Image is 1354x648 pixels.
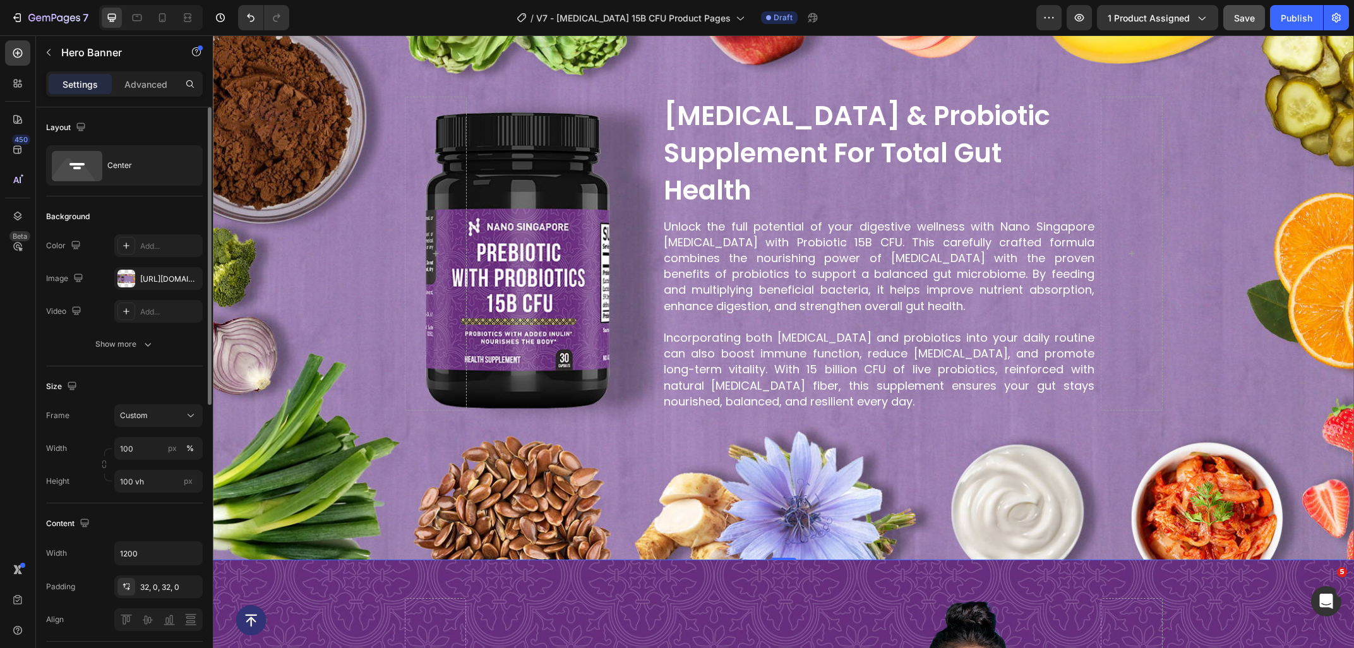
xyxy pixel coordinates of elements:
[120,410,148,421] span: Custom
[1097,5,1218,30] button: 1 product assigned
[1311,586,1341,616] iframe: Intercom live chat
[46,303,84,320] div: Video
[61,45,169,60] p: Hero Banner
[46,443,67,454] label: Width
[184,476,193,486] span: px
[165,441,180,456] button: %
[114,404,203,427] button: Custom
[140,306,200,318] div: Add...
[451,183,882,279] p: Unlock the full potential of your digestive wellness with Nano Singapore [MEDICAL_DATA] with Prob...
[536,11,731,25] span: V7 - [MEDICAL_DATA] 15B CFU Product Pages
[12,135,30,145] div: 450
[1223,5,1265,30] button: Save
[46,614,64,625] div: Align
[63,78,98,91] p: Settings
[238,5,289,30] div: Undo/Redo
[114,470,203,493] input: px
[83,10,88,25] p: 7
[168,443,177,454] div: px
[114,437,203,460] input: px%
[46,378,80,395] div: Size
[46,476,69,487] label: Height
[1281,11,1312,25] div: Publish
[1108,11,1190,25] span: 1 product assigned
[1234,13,1255,23] span: Save
[46,581,75,592] div: Padding
[46,270,86,287] div: Image
[213,35,1354,648] iframe: Design area
[46,333,203,356] button: Show more
[450,182,883,375] div: Rich Text Editor. Editing area: main
[95,338,154,351] div: Show more
[140,241,200,252] div: Add...
[774,12,793,23] span: Draft
[140,273,200,285] div: [URL][DOMAIN_NAME]
[46,237,83,255] div: Color
[46,515,92,532] div: Content
[9,231,30,241] div: Beta
[183,441,198,456] button: px
[1337,567,1347,577] span: 5
[46,119,88,136] div: Layout
[5,5,94,30] button: 7
[46,548,67,559] div: Width
[451,63,882,174] p: [MEDICAL_DATA] & Probiotic Supplement for Total Gut Health
[1270,5,1323,30] button: Publish
[107,151,184,180] div: Center
[124,78,167,91] p: Advanced
[451,294,882,374] p: Incorporating both [MEDICAL_DATA] and probiotics into your daily routine can also boost immune fu...
[450,61,883,175] h2: Rich Text Editor. Editing area: main
[46,211,90,222] div: Background
[115,542,202,565] input: Auto
[140,582,200,593] div: 32, 0, 32, 0
[186,443,194,454] div: %
[46,410,69,421] label: Frame
[530,11,534,25] span: /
